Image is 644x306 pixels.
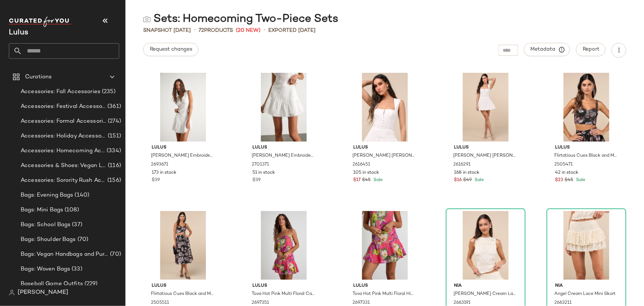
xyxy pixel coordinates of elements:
span: Flirtatious Cues Black and Metallic Pink Jacquard Bustier Top [554,153,617,159]
span: [PERSON_NAME] Embroidered Mini Skirt [252,153,314,159]
span: (361) [106,102,121,111]
span: (151) [106,132,121,140]
img: 2701371_03_back_2025-07-24.jpg [247,73,321,142]
span: Sale [473,178,484,183]
span: 42 in stock [555,170,578,176]
span: Lulus [152,283,214,289]
div: Products [199,27,233,34]
img: 12004861_2505511.jpg [146,211,220,280]
span: Snapshot [DATE] [143,27,191,34]
span: Baseball Game Outfits [21,280,83,288]
span: (274) [106,117,121,126]
span: 2505471 [554,161,573,168]
span: Request changes [149,47,192,52]
span: Flirtatious Cues Black and Metallic Pink Jacquard Midi Skirt [151,291,214,297]
span: Accessories & Shoes: Vegan Leather [21,161,106,170]
span: Accessories: Sorority Rush Accessories [21,176,106,185]
span: [PERSON_NAME] [PERSON_NAME] Bubble-Hem Mini Skirt [454,153,516,159]
span: Lulus [354,283,416,289]
span: [PERSON_NAME] [18,288,68,297]
span: (116) [106,161,121,170]
span: 2701371 [252,161,269,168]
span: Bags: Evening Bags [21,191,73,200]
span: Sale [575,178,585,183]
span: Tova Hot Pink Multi Floral Cami Top [252,291,314,297]
span: • [264,26,265,35]
span: (140) [73,191,90,200]
span: $16 [454,177,462,184]
img: 2697331_03_back_2025-07-21.jpg [348,211,422,280]
span: Accessories: Formal Accessories [21,117,106,126]
img: 12552041_2616291.jpg [448,73,523,142]
span: 173 in stock [152,170,176,176]
span: 168 in stock [454,170,480,176]
span: Angel Cream Lace Mini Skort [554,291,616,297]
img: cfy_white_logo.C9jOOHJF.svg [9,17,72,27]
span: Lulus [252,283,315,289]
div: Sets: Homecoming Two-Piece Sets [143,12,338,27]
span: (70) [109,250,121,259]
span: 2693671 [151,161,168,168]
span: Lulus [152,144,214,151]
span: (70) [76,235,89,244]
span: Tova Hot Pink Multi Floral High-Rise Mini Skirt [353,291,416,297]
img: svg%3e [143,16,151,23]
img: 2663211_03_back_2025-06-23.jpg [549,211,624,280]
span: [PERSON_NAME] Embroidered Tie-Back Tank Top [151,153,214,159]
span: • [194,26,196,35]
span: [PERSON_NAME] Cream Lace Smocked Tank Top [454,291,516,297]
button: Report [576,43,606,56]
span: Lulus [354,144,416,151]
span: Bags: Shoulder Bags [21,235,76,244]
span: 2616451 [353,161,371,168]
span: Accessories: Fall Accessories [21,88,100,96]
span: (108) [63,206,79,214]
img: 12552761_2616451.jpg [348,73,422,142]
span: Lulus [555,144,618,151]
span: Current Company Name [9,29,28,37]
span: Lulus [454,144,517,151]
button: Request changes [143,43,199,56]
span: Metadata [530,46,564,53]
img: 2663191_02_front_2025-06-23.jpg [448,211,523,280]
span: (33) [70,265,82,273]
span: Sale [372,178,383,183]
span: [PERSON_NAME] [PERSON_NAME] Cap Sleeve Button-Front Top [353,153,416,159]
span: $39 [252,177,261,184]
img: 2693671_01_hero_2025-07-24.jpg [146,73,220,142]
span: Accessories: Homecoming Accessories [21,147,105,155]
span: $45 [362,177,371,184]
span: Bags: Vegan Handbags and Purses [21,250,109,259]
span: $45 [565,177,573,184]
img: 12005081_2505471.jpg [549,73,624,142]
span: (156) [106,176,121,185]
span: Report [582,47,599,52]
span: Nia [454,283,517,289]
span: Bags: Woven Bags [21,265,70,273]
span: Curations [25,73,52,81]
span: $49 [464,177,472,184]
span: Bags: School Bags [21,221,70,229]
span: 2616291 [454,161,471,168]
span: $23 [555,177,563,184]
span: $17 [354,177,361,184]
span: Bags: Mini Bags [21,206,63,214]
span: (235) [100,88,116,96]
button: Metadata [524,43,570,56]
span: (20 New) [236,27,261,34]
span: (37) [70,221,82,229]
p: Exported [DATE] [268,27,316,34]
span: Accessories: Holiday Accessories [21,132,106,140]
img: svg%3e [9,290,15,296]
span: 105 in stock [354,170,379,176]
span: (229) [83,280,98,288]
span: $39 [152,177,160,184]
img: 2697351_03_back_2025-07-21.jpg [247,211,321,280]
span: Lulus [252,144,315,151]
span: 72 [199,28,204,33]
span: 51 in stock [252,170,275,176]
span: Nia [555,283,618,289]
span: (334) [105,147,121,155]
span: Accessories: Festival Accessories [21,102,106,111]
